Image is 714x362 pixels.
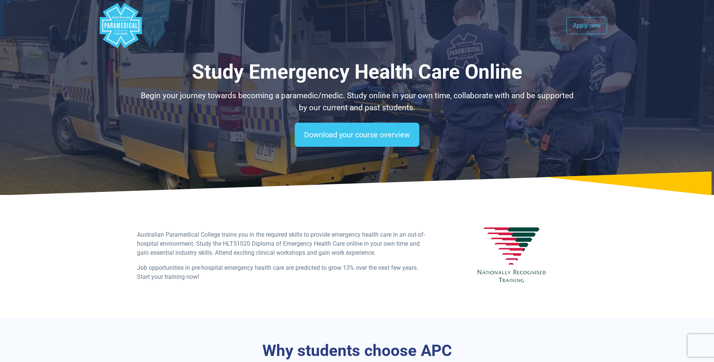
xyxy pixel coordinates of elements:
p: Australian Paramedical College trains you in the required skills to provide emergency health care... [137,230,428,257]
p: Job opportunities in pre-hospital emergency health care are predicted to grow 13% over the next f... [137,263,428,281]
a: Download your course overview [295,123,419,147]
h1: Study Emergency Health Care Online [137,60,577,84]
p: Begin your journey towards becoming a paramedic/medic. Study online in your own time, collaborate... [137,90,577,114]
div: Australian Paramedical College [98,3,143,48]
a: Apply now [566,17,607,34]
h3: Why students choose APC [137,341,577,360]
